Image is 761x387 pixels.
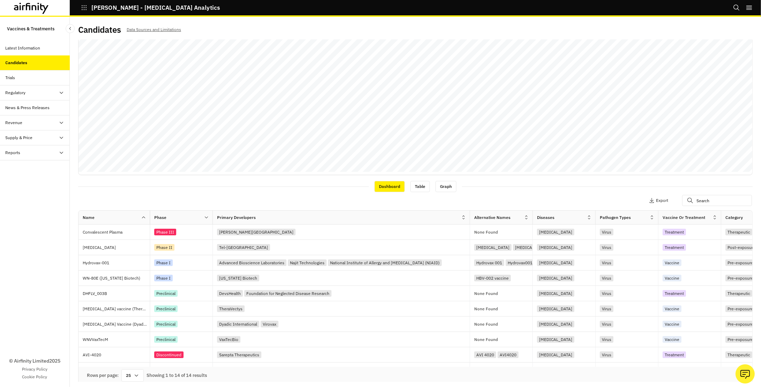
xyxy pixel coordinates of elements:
[600,244,613,251] div: Virus
[127,26,181,33] p: Data Sources and Limitations
[83,336,150,343] p: WNVVaxTecM
[154,259,173,266] div: Phase I
[6,135,33,141] div: Supply & Price
[663,305,681,312] div: Vaccine
[474,244,512,251] div: [MEDICAL_DATA]
[663,259,681,266] div: Vaccine
[154,214,166,221] div: Phase
[328,259,442,266] div: National Institute of Allergy and [MEDICAL_DATA] (NIAID)
[154,290,178,297] div: Preclinical
[154,275,173,281] div: Phase I
[474,291,498,296] p: None Found
[83,305,150,312] p: [MEDICAL_DATA] vaccine (TheraVectys)
[147,372,207,379] div: Showing 1 to 14 of 14 results
[154,229,176,235] div: Phase III
[83,290,150,297] p: DHFLV_003B
[83,321,150,328] p: [MEDICAL_DATA] Vaccine (Dyadic/Virovax)
[537,351,574,358] div: [MEDICAL_DATA]
[6,45,40,51] div: Latest Information
[410,181,430,192] div: Table
[600,351,613,358] div: Virus
[600,275,613,281] div: Virus
[537,259,574,266] div: [MEDICAL_DATA]
[474,230,498,234] p: None Found
[474,307,498,311] p: None Found
[474,351,496,358] div: AVI 4020
[154,321,178,327] div: Preclinical
[87,372,119,379] div: Rows per page:
[83,351,150,358] p: AVI-4020
[66,24,75,33] button: Close Sidebar
[682,195,752,206] input: Search
[663,214,705,221] div: Vaccine or Treatment
[600,321,613,327] div: Virus
[83,229,150,236] p: Convalescent Plasma
[649,195,668,206] button: Export
[217,229,296,235] div: [PERSON_NAME][GEOGRAPHIC_DATA]
[663,244,686,251] div: Treatment
[6,75,15,81] div: Trials
[537,275,574,281] div: [MEDICAL_DATA]
[663,275,681,281] div: Vaccine
[498,351,518,358] div: AVI4020
[217,336,240,343] div: VaxTecBio
[537,229,574,235] div: [MEDICAL_DATA]
[663,321,681,327] div: Vaccine
[288,259,327,266] div: Najit Technologies
[663,229,686,235] div: Treatment
[83,259,150,266] p: Hydrovax-001
[600,290,613,297] div: Virus
[22,366,47,372] a: Privacy Policy
[83,214,95,221] div: Name
[217,259,286,266] div: Advanced Bioscience Laboratories
[6,105,50,111] div: News & Press Releases
[537,321,574,327] div: [MEDICAL_DATA]
[537,305,574,312] div: [MEDICAL_DATA]
[474,259,504,266] div: Hydrovax 001
[9,357,60,365] p: © Airfinity Limited 2025
[736,364,755,384] button: Ask our analysts
[217,275,259,281] div: [US_STATE] Biotech
[6,60,28,66] div: Candidates
[537,214,554,221] div: Diseases
[244,290,331,297] div: Foundation for Neglected Disease Research
[81,2,220,14] button: [PERSON_NAME] - [MEDICAL_DATA] Analytics
[154,244,174,251] div: Phase II
[217,214,256,221] div: Primary Developers
[537,244,574,251] div: [MEDICAL_DATA]
[600,259,613,266] div: Virus
[7,22,54,35] p: Vaccines & Treatments
[733,2,740,14] button: Search
[154,351,184,358] div: Discontinued
[474,275,511,281] div: HBV-002 vaccine
[217,244,270,251] div: Tel-[GEOGRAPHIC_DATA]
[600,214,631,221] div: Pathogen Types
[663,351,686,358] div: Treatment
[83,275,150,282] p: WN-80E ([US_STATE] Biotech)
[374,181,405,192] div: Dashboard
[83,367,150,374] p: MGAWN1
[474,337,498,342] p: None Found
[663,290,686,297] div: Treatment
[474,214,510,221] div: Alternative Names
[725,351,752,358] div: Therapeutic
[261,321,278,327] div: Virovax
[506,259,535,266] div: Hydrovax001
[154,336,178,343] div: Preclinical
[600,336,613,343] div: Virus
[725,290,752,297] div: Therapeutic
[537,290,574,297] div: [MEDICAL_DATA]
[600,229,613,235] div: Virus
[600,305,613,312] div: Virus
[725,229,752,235] div: Therapeutic
[217,290,243,297] div: DevsHealth
[217,305,245,312] div: TheraVectys
[91,5,220,11] p: [PERSON_NAME] - [MEDICAL_DATA] Analytics
[78,25,121,35] h2: Candidates
[435,181,456,192] div: Graph
[6,120,23,126] div: Revenue
[537,336,574,343] div: [MEDICAL_DATA]
[474,322,498,326] p: None Found
[6,90,26,96] div: Regulatory
[656,198,668,203] p: Export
